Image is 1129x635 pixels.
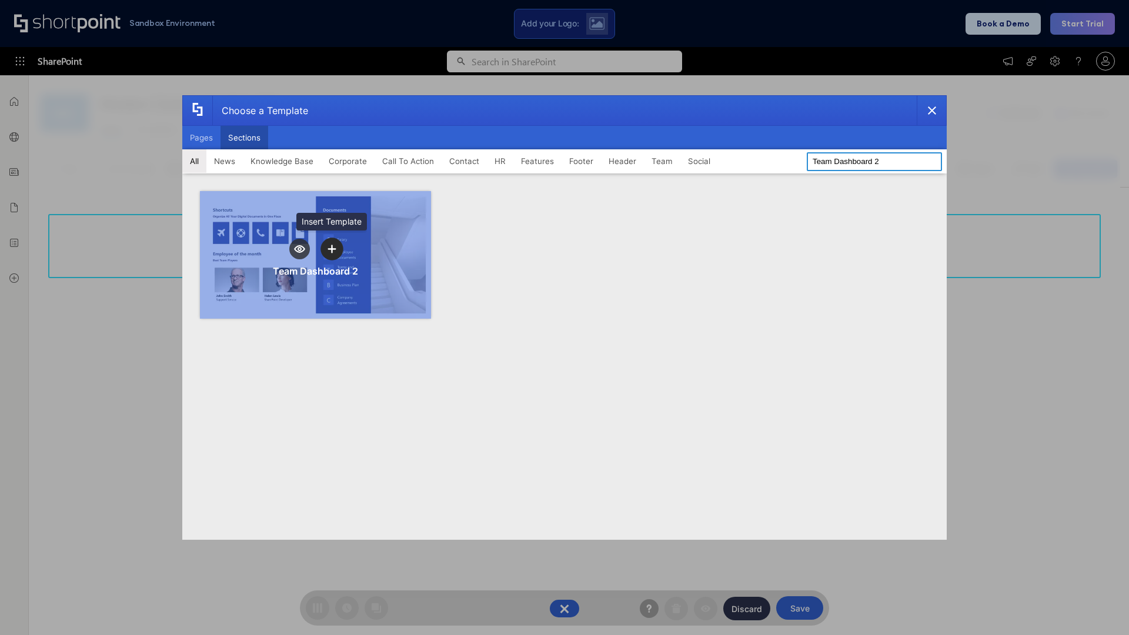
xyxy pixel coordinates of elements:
[212,96,308,125] div: Choose a Template
[375,149,442,173] button: Call To Action
[182,149,206,173] button: All
[221,126,268,149] button: Sections
[807,152,942,171] input: Search
[601,149,644,173] button: Header
[243,149,321,173] button: Knowledge Base
[182,95,947,540] div: template selector
[1070,579,1129,635] iframe: Chat Widget
[680,149,718,173] button: Social
[562,149,601,173] button: Footer
[182,126,221,149] button: Pages
[513,149,562,173] button: Features
[273,265,358,277] div: Team Dashboard 2
[442,149,487,173] button: Contact
[487,149,513,173] button: HR
[644,149,680,173] button: Team
[206,149,243,173] button: News
[321,149,375,173] button: Corporate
